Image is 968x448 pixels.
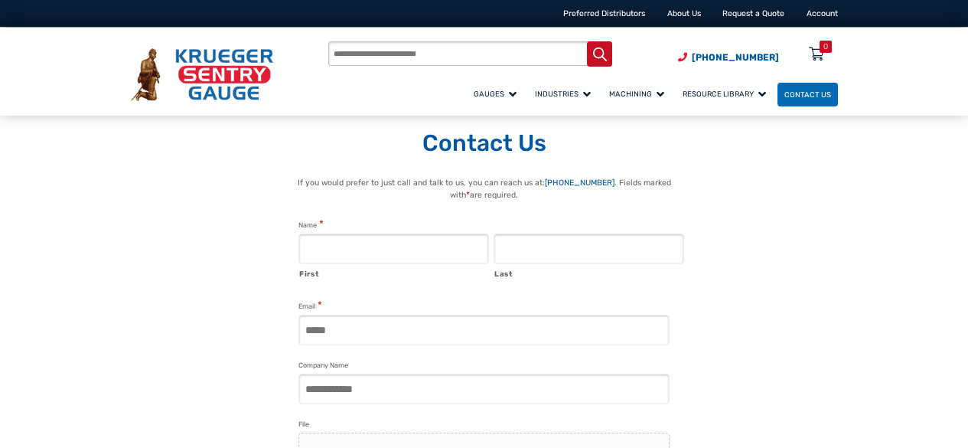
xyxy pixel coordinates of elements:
[298,218,324,231] legend: Name
[807,8,838,18] a: Account
[676,80,777,107] a: Resource Library
[467,80,528,107] a: Gauges
[131,48,273,101] img: Krueger Sentry Gauge
[784,90,831,99] span: Contact Us
[667,8,701,18] a: About Us
[298,360,348,371] label: Company Name
[474,90,517,98] span: Gauges
[545,178,614,188] a: [PHONE_NUMBER]
[298,299,322,312] label: Email
[823,41,828,53] div: 0
[535,90,591,98] span: Industries
[494,265,684,280] label: Last
[683,90,766,98] span: Resource Library
[722,8,784,18] a: Request a Quote
[299,265,489,280] label: First
[131,129,838,159] h1: Contact Us
[777,83,838,106] a: Contact Us
[609,90,664,98] span: Machining
[602,80,676,107] a: Machining
[528,80,602,107] a: Industries
[692,52,779,63] span: [PHONE_NUMBER]
[283,177,685,201] p: If you would prefer to just call and talk to us, you can reach us at: . Fields marked with are re...
[678,51,779,64] a: Phone Number (920) 434-8860
[298,419,309,430] label: File
[563,8,645,18] a: Preferred Distributors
